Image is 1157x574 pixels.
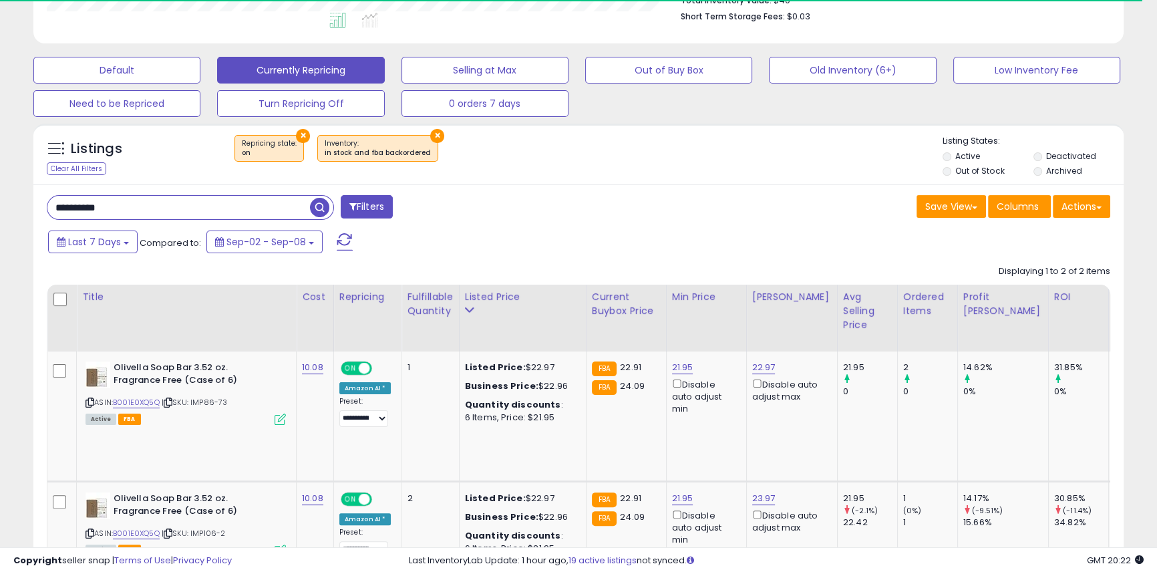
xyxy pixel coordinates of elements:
span: Last 7 Days [68,235,121,249]
div: 6 Items, Price: $21.95 [465,412,576,424]
p: Listing States: [943,135,1124,148]
button: Columns [988,195,1051,218]
a: Terms of Use [114,554,171,567]
div: $22.97 [465,362,576,374]
button: Filters [341,195,393,219]
button: Sep-02 - Sep-08 [206,231,323,253]
div: Amazon AI * [339,513,391,525]
div: 0 [903,386,957,398]
button: Need to be Repriced [33,90,200,117]
a: B001E0XQ5Q [113,397,160,408]
a: 21.95 [672,361,693,374]
span: ON [342,363,359,374]
a: 23.97 [752,492,776,505]
strong: Copyright [13,554,62,567]
button: Actions [1053,195,1110,218]
div: 0 [843,386,897,398]
span: | SKU: IMP86-73 [162,397,228,408]
div: : [465,530,576,542]
button: Last 7 Days [48,231,138,253]
span: 22.91 [620,492,641,505]
button: Out of Buy Box [585,57,752,84]
span: Columns [997,200,1039,213]
div: seller snap | | [13,555,232,567]
a: 10.08 [302,492,323,505]
div: Listed Price [465,290,581,304]
div: Disable auto adjust max [752,508,827,534]
div: Preset: [339,397,391,427]
button: Selling at Max [401,57,568,84]
div: [PERSON_NAME] [752,290,832,304]
div: Profit [PERSON_NAME] [963,290,1043,318]
a: 10.08 [302,361,323,374]
div: 30.85% [1054,492,1108,505]
div: 14.62% [963,362,1048,374]
label: Deactivated [1046,150,1096,162]
small: (-2.1%) [852,505,878,516]
div: Displaying 1 to 2 of 2 items [999,265,1110,278]
button: Default [33,57,200,84]
div: $22.96 [465,380,576,392]
b: Short Term Storage Fees: [681,11,785,22]
b: Business Price: [465,380,538,392]
div: ROI [1054,290,1103,304]
h5: Listings [71,140,122,158]
span: Sep-02 - Sep-08 [226,235,306,249]
div: 22.42 [843,517,897,529]
button: Currently Repricing [217,57,384,84]
div: 1 [407,362,448,374]
button: × [296,129,310,143]
div: : [465,399,576,411]
b: Quantity discounts [465,529,561,542]
span: OFF [370,494,391,505]
button: × [430,129,444,143]
button: Old Inventory (6+) [769,57,936,84]
img: 41nxVxZrD3L._SL40_.jpg [86,492,110,519]
div: in stock and fba backordered [325,148,431,158]
span: 22.91 [620,361,641,374]
span: Inventory : [325,138,431,158]
div: Avg Selling Price [843,290,892,332]
b: Olivella Soap Bar 3.52 oz. Fragrance Free (Case of 6) [114,492,276,521]
div: Min Price [672,290,741,304]
div: Current Buybox Price [592,290,661,318]
button: 0 orders 7 days [401,90,568,117]
div: 0% [1054,386,1108,398]
small: FBA [592,492,617,507]
small: (0%) [903,505,922,516]
b: Business Price: [465,511,538,523]
a: 21.95 [672,492,693,505]
div: 2 [407,492,448,505]
div: Ordered Items [903,290,952,318]
a: Privacy Policy [173,554,232,567]
div: 1 [903,517,957,529]
label: Out of Stock [955,165,1004,176]
div: 34.82% [1054,517,1108,529]
span: 24.09 [620,380,645,392]
div: ASIN: [86,492,286,555]
div: on [242,148,297,158]
span: Compared to: [140,237,201,249]
b: Quantity discounts [465,398,561,411]
div: 15.66% [963,517,1048,529]
div: 1 [903,492,957,505]
button: Low Inventory Fee [953,57,1120,84]
b: Listed Price: [465,361,526,374]
span: ON [342,494,359,505]
img: 41nxVxZrD3L._SL40_.jpg [86,362,110,388]
span: FBA [118,414,141,425]
small: (-9.51%) [972,505,1003,516]
div: Disable auto adjust min [672,377,736,415]
div: ASIN: [86,362,286,424]
span: OFF [370,363,391,374]
div: Title [82,290,291,304]
span: Repricing state : [242,138,297,158]
span: $0.03 [787,10,810,23]
div: $22.97 [465,492,576,505]
div: 0% [963,386,1048,398]
div: Cost [302,290,328,304]
div: Amazon AI * [339,382,391,394]
div: 14.17% [963,492,1048,505]
span: 24.09 [620,511,645,523]
b: Olivella Soap Bar 3.52 oz. Fragrance Free (Case of 6) [114,362,276,390]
